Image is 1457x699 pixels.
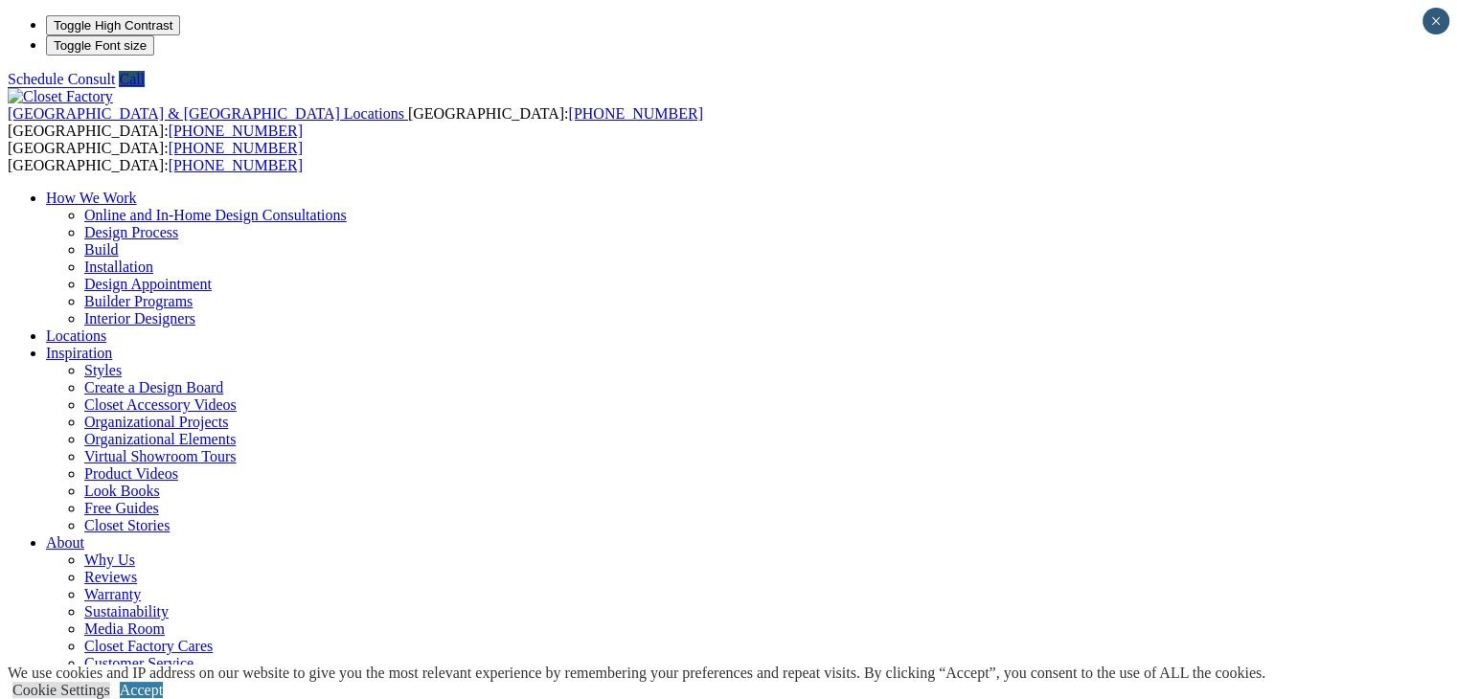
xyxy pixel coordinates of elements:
a: Styles [84,362,122,378]
a: Virtual Showroom Tours [84,448,237,464]
a: How We Work [46,190,137,206]
a: Warranty [84,586,141,602]
a: Product Videos [84,465,178,482]
img: Closet Factory [8,88,113,105]
a: Cookie Settings [12,682,110,698]
a: Interior Designers [84,310,195,327]
button: Toggle High Contrast [46,15,180,35]
span: [GEOGRAPHIC_DATA] & [GEOGRAPHIC_DATA] Locations [8,105,404,122]
a: [PHONE_NUMBER] [169,123,303,139]
a: Inspiration [46,345,112,361]
div: We use cookies and IP address on our website to give you the most relevant experience by remember... [8,665,1265,682]
a: Builder Programs [84,293,193,309]
a: Locations [46,327,106,344]
a: Build [84,241,119,258]
a: Installation [84,259,153,275]
a: Design Process [84,224,178,240]
a: Customer Service [84,655,194,671]
a: Free Guides [84,500,159,516]
a: Accept [120,682,163,698]
a: Media Room [84,620,165,637]
a: Design Appointment [84,276,212,292]
span: [GEOGRAPHIC_DATA]: [GEOGRAPHIC_DATA]: [8,140,303,173]
span: [GEOGRAPHIC_DATA]: [GEOGRAPHIC_DATA]: [8,105,703,139]
a: Look Books [84,483,160,499]
a: Sustainability [84,603,169,620]
a: Closet Stories [84,517,170,533]
a: Reviews [84,569,137,585]
button: Toggle Font size [46,35,154,56]
a: Closet Factory Cares [84,638,213,654]
a: Organizational Elements [84,431,236,447]
span: Toggle High Contrast [54,18,172,33]
a: [PHONE_NUMBER] [169,157,303,173]
span: Toggle Font size [54,38,147,53]
a: Create a Design Board [84,379,223,395]
a: About [46,534,84,551]
a: Why Us [84,552,135,568]
a: Online and In-Home Design Consultations [84,207,347,223]
button: Close [1423,8,1449,34]
a: [PHONE_NUMBER] [169,140,303,156]
a: Organizational Projects [84,414,228,430]
a: Schedule Consult [8,71,115,87]
a: [PHONE_NUMBER] [568,105,702,122]
a: [GEOGRAPHIC_DATA] & [GEOGRAPHIC_DATA] Locations [8,105,408,122]
a: Call [119,71,145,87]
a: Closet Accessory Videos [84,396,237,413]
